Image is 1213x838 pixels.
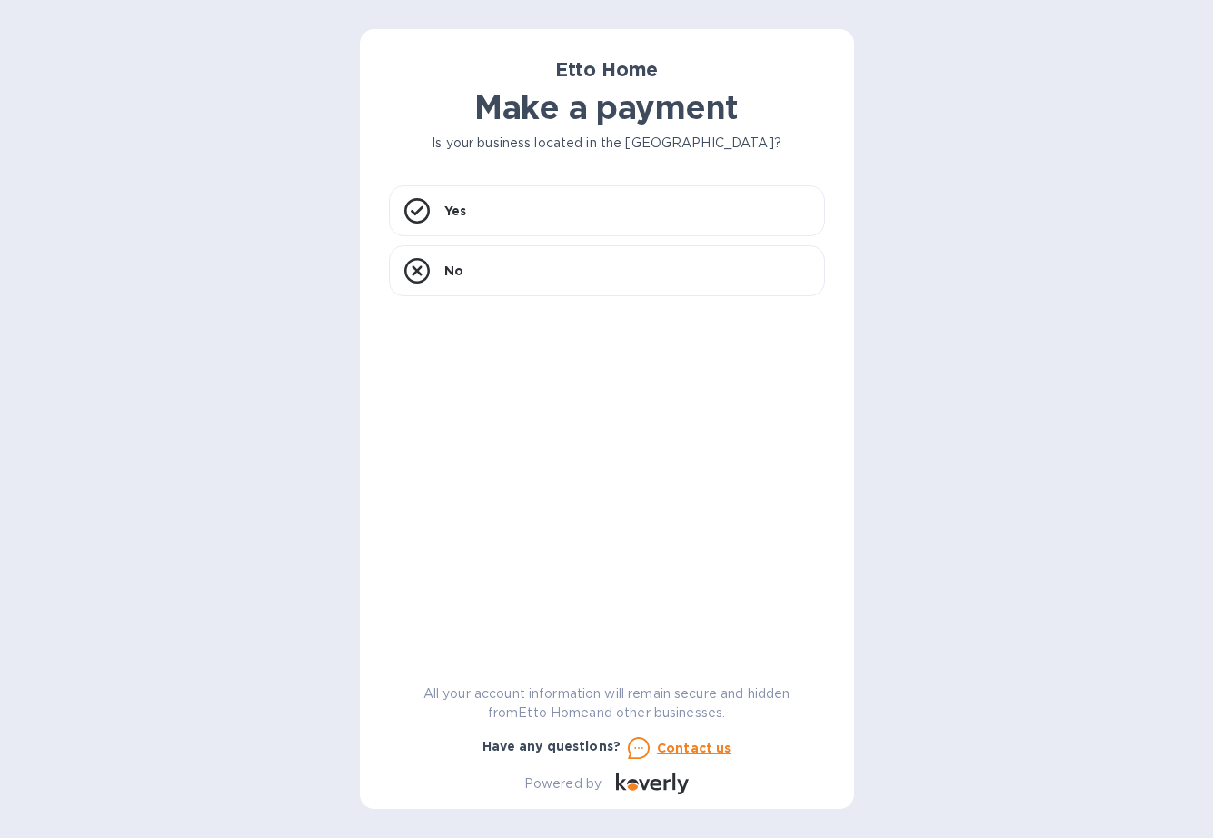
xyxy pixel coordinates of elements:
[444,202,466,220] p: Yes
[657,741,731,755] u: Contact us
[389,88,825,126] h1: Make a payment
[389,134,825,153] p: Is your business located in the [GEOGRAPHIC_DATA]?
[555,58,658,81] b: Etto Home
[389,684,825,723] p: All your account information will remain secure and hidden from Etto Home and other businesses.
[444,262,463,280] p: No
[482,739,621,753] b: Have any questions?
[524,774,602,793] p: Powered by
